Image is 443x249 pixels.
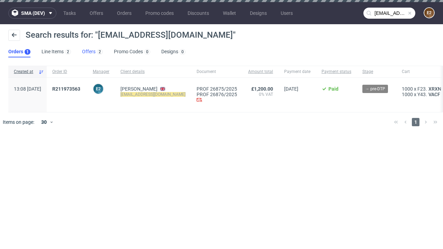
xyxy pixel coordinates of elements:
[3,119,34,126] span: Items on page:
[219,8,240,19] a: Wallet
[120,86,157,92] a: [PERSON_NAME]
[417,92,427,97] span: Y43.
[93,84,103,94] figcaption: e2
[52,86,80,92] span: R211973563
[328,86,338,92] span: Paid
[8,46,30,57] a: Orders1
[183,8,213,19] a: Discounts
[412,118,419,126] span: 1
[197,92,237,97] a: PROF 26876/2025
[93,69,109,75] span: Manager
[248,92,273,97] span: 0% VAT
[14,69,36,75] span: Created at
[59,8,80,19] a: Tasks
[417,86,427,92] span: F23.
[99,49,101,54] div: 2
[26,30,236,40] span: Search results for: "[EMAIL_ADDRESS][DOMAIN_NAME]"
[402,86,413,92] span: 1000
[284,69,310,75] span: Payment date
[120,92,186,97] mark: [EMAIL_ADDRESS][DOMAIN_NAME]
[8,8,56,19] button: sma (dev)
[322,69,351,75] span: Payment status
[246,8,271,19] a: Designs
[424,8,434,18] figcaption: e2
[427,92,442,97] a: VACF
[277,8,297,19] a: Users
[402,92,443,97] div: x
[26,49,29,54] div: 1
[14,86,41,92] span: 13:08 [DATE]
[114,46,150,57] a: Promo Codes0
[120,69,186,75] span: Client details
[113,8,136,19] a: Orders
[251,86,273,92] span: £1,200.00
[365,86,385,92] span: → pre-DTP
[402,69,443,75] span: Cart
[146,49,148,54] div: 0
[362,69,391,75] span: Stage
[427,86,443,92] a: XRXN
[181,49,184,54] div: 0
[52,86,82,92] a: R211973563
[82,46,103,57] a: Offers2
[85,8,107,19] a: Offers
[402,92,413,97] span: 1000
[21,11,45,16] span: sma (dev)
[197,69,237,75] span: Document
[161,46,186,57] a: Designs0
[248,69,273,75] span: Amount total
[197,86,237,92] a: PROF 26875/2025
[37,117,49,127] div: 30
[67,49,69,54] div: 2
[402,86,443,92] div: x
[141,8,178,19] a: Promo codes
[284,86,298,92] span: [DATE]
[52,69,82,75] span: Order ID
[42,46,71,57] a: Line Items2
